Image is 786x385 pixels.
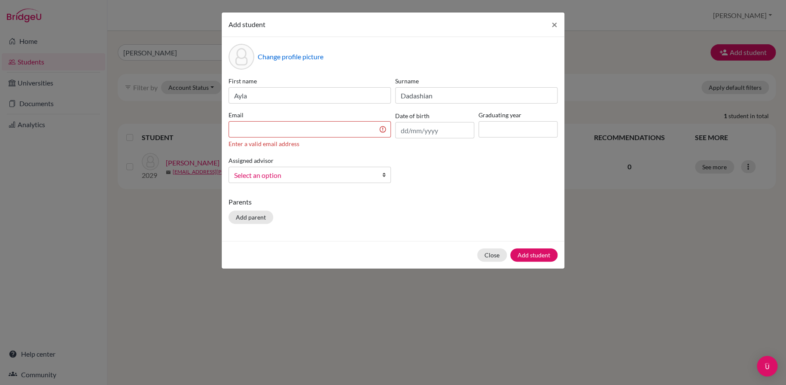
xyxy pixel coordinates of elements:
[228,110,391,119] label: Email
[228,197,558,207] p: Parents
[228,76,391,86] label: First name
[551,18,558,31] span: ×
[228,211,273,224] button: Add parent
[228,139,391,148] div: Enter a valid email address
[228,20,265,28] span: Add student
[545,12,564,37] button: Close
[395,111,430,120] label: Date of birth
[477,248,507,262] button: Close
[228,44,254,70] div: Profile picture
[510,248,558,262] button: Add student
[395,122,474,138] input: dd/mm/yyyy
[234,170,374,181] span: Select an option
[395,76,558,86] label: Surname
[478,110,558,119] label: Graduating year
[757,356,777,376] div: Open Intercom Messenger
[228,156,274,165] label: Assigned advisor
